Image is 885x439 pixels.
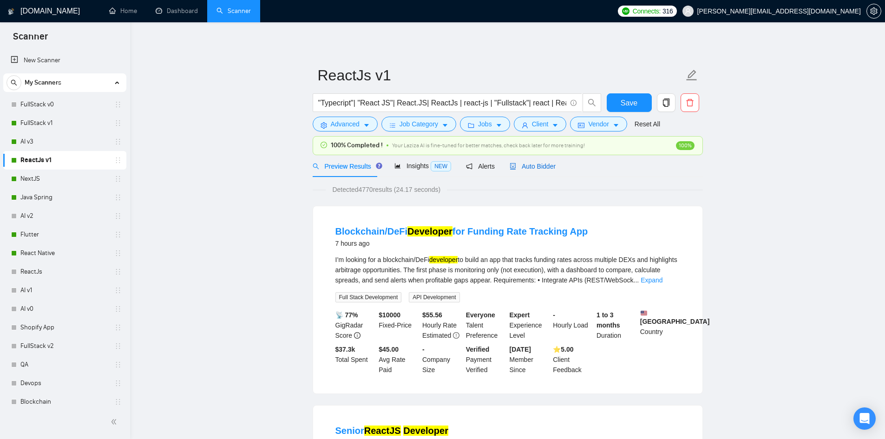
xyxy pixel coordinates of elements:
[686,69,698,81] span: edit
[640,310,710,325] b: [GEOGRAPHIC_DATA]
[20,114,109,132] a: FullStack v1
[588,119,609,129] span: Vendor
[334,344,377,375] div: Total Spent
[607,93,652,112] button: Save
[431,161,451,171] span: NEW
[551,344,595,375] div: Client Feedback
[20,207,109,225] a: AI v2
[114,361,122,368] span: holder
[321,122,327,129] span: setting
[20,300,109,318] a: AI v0
[633,6,661,16] span: Connects:
[595,310,638,341] div: Duration
[409,292,459,302] span: API Development
[429,256,458,263] mark: developer
[662,6,673,16] span: 316
[510,311,530,319] b: Expert
[867,7,881,15] span: setting
[335,311,358,319] b: 📡 77%
[111,417,120,426] span: double-left
[313,163,380,170] span: Preview Results
[11,51,119,70] a: New Scanner
[334,310,377,341] div: GigRadar Score
[7,75,21,90] button: search
[379,311,400,319] b: $ 10000
[114,380,122,387] span: holder
[403,426,448,436] mark: Developer
[6,30,55,49] span: Scanner
[20,244,109,262] a: React Native
[464,344,508,375] div: Payment Verified
[510,163,516,170] span: robot
[685,8,691,14] span: user
[853,407,876,430] div: Open Intercom Messenger
[676,141,695,150] span: 100%
[553,346,573,353] b: ⭐️ 5.00
[866,4,881,19] button: setting
[114,324,122,331] span: holder
[420,310,464,341] div: Hourly Rate
[331,140,383,151] span: 100% Completed !
[379,346,399,353] b: $45.00
[331,119,360,129] span: Advanced
[7,79,21,86] span: search
[377,344,420,375] div: Avg Rate Paid
[551,310,595,341] div: Hourly Load
[466,346,490,353] b: Verified
[114,287,122,294] span: holder
[364,426,401,436] mark: ReactJS
[20,337,109,355] a: FullStack v2
[422,332,451,339] span: Estimated
[20,188,109,207] a: Java Spring
[532,119,549,129] span: Client
[114,231,122,238] span: holder
[335,226,588,236] a: Blockchain/DeFiDeveloperfor Funding Rate Tracking App
[114,101,122,108] span: holder
[20,318,109,337] a: Shopify App
[335,426,448,436] a: SeniorReactJS Developer
[622,7,629,15] img: upwork-logo.png
[394,163,401,169] span: area-chart
[394,162,451,170] span: Insights
[335,346,355,353] b: $ 37.3k
[466,163,472,170] span: notification
[354,332,361,339] span: info-circle
[3,51,126,70] li: New Scanner
[216,7,251,15] a: searchScanner
[20,225,109,244] a: Flutter
[25,73,61,92] span: My Scanners
[114,305,122,313] span: holder
[335,238,588,249] div: 7 hours ago
[109,7,137,15] a: homeHome
[363,122,370,129] span: caret-down
[114,175,122,183] span: holder
[681,93,699,112] button: delete
[638,310,682,341] div: Country
[20,170,109,188] a: NextJS
[114,398,122,406] span: holder
[20,151,109,170] a: ReactJs v1
[468,122,474,129] span: folder
[422,346,425,353] b: -
[570,117,627,131] button: idcardVendorcaret-down
[326,184,447,195] span: Detected 4770 results (24.17 seconds)
[20,355,109,374] a: QA
[407,226,452,236] mark: Developer
[578,122,584,129] span: idcard
[466,311,495,319] b: Everyone
[641,276,662,284] a: Expand
[156,7,198,15] a: dashboardDashboard
[442,122,448,129] span: caret-down
[553,311,555,319] b: -
[510,346,531,353] b: [DATE]
[20,95,109,114] a: FullStack v0
[20,262,109,281] a: ReactJs
[20,374,109,393] a: Devops
[420,344,464,375] div: Company Size
[641,310,647,316] img: 🇺🇸
[114,212,122,220] span: holder
[510,163,556,170] span: Auto Bidder
[597,311,620,329] b: 1 to 3 months
[460,117,510,131] button: folderJobscaret-down
[466,163,495,170] span: Alerts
